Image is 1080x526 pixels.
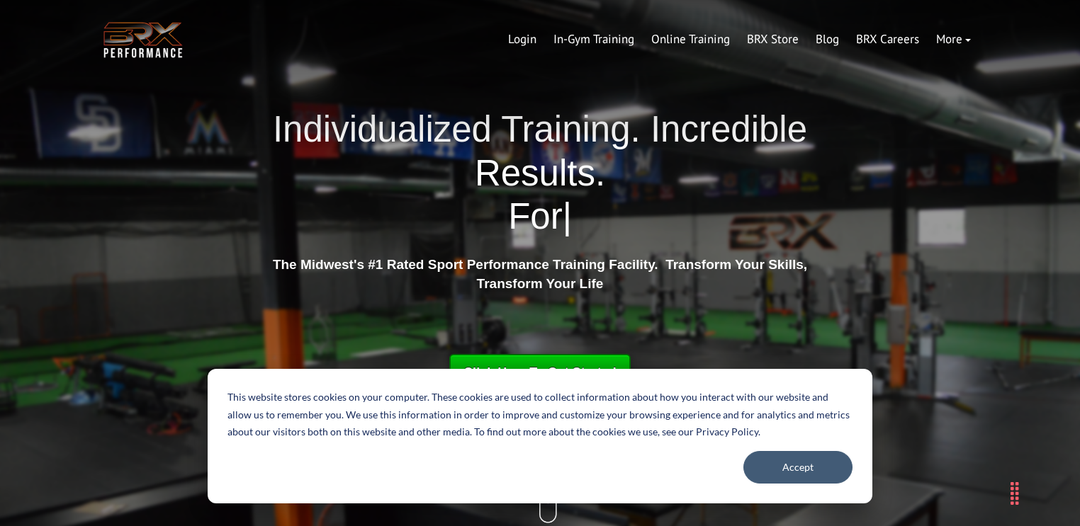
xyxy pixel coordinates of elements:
[848,23,928,57] a: BRX Careers
[449,354,631,391] a: Click Here To Get Started
[267,108,813,238] h1: Individualized Training. Incredible Results.
[545,23,643,57] a: In-Gym Training
[643,23,738,57] a: Online Training
[1003,472,1026,515] div: Drag
[743,451,853,484] button: Accept
[563,196,572,236] span: |
[738,23,807,57] a: BRX Store
[879,373,1080,526] iframe: Chat Widget
[500,23,979,57] div: Navigation Menu
[208,369,872,503] div: Cookie banner
[500,23,545,57] a: Login
[508,196,563,236] span: For
[463,365,617,379] span: Click Here To Get Started
[273,257,807,291] strong: The Midwest's #1 Rated Sport Performance Training Facility. Transform Your Skills, Transform Your...
[928,23,979,57] a: More
[807,23,848,57] a: Blog
[101,18,186,62] img: BRX Transparent Logo-2
[227,389,853,441] p: This website stores cookies on your computer. These cookies are used to collect information about...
